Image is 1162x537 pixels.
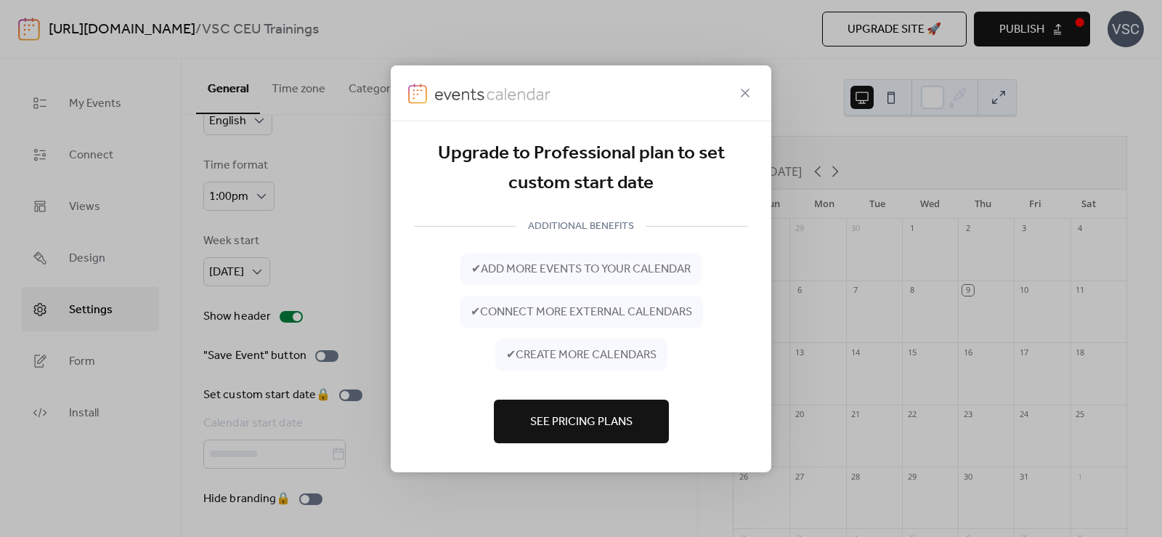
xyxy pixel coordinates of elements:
[516,218,646,235] span: ADDITIONAL BENEFITS
[506,347,657,364] span: ✔ create more calendars
[408,83,427,103] img: logo-icon
[471,304,692,321] span: ✔ connect more external calendars
[494,400,669,443] button: See Pricing Plans
[414,138,748,198] div: Upgrade to Professional plan to set custom start date
[471,261,691,278] span: ✔ add more events to your calendar
[434,83,552,103] img: logo-type
[530,413,633,431] span: See Pricing Plans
